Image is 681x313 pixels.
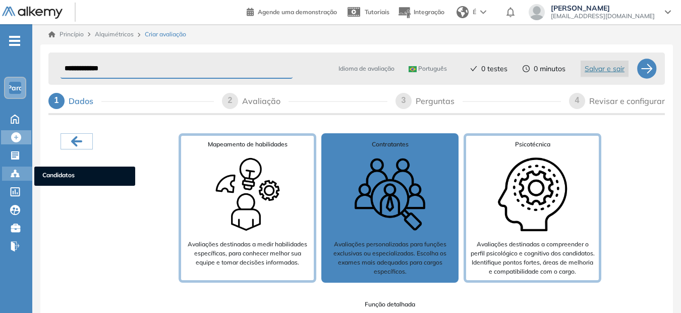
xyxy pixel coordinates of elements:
[551,4,655,12] span: [PERSON_NAME]
[409,66,417,72] img: SUTIÃ
[145,30,186,39] span: Criar avaliação
[492,154,573,235] img: Type of search
[338,64,394,73] span: Idioma de avaliação
[457,6,469,18] img: world
[247,5,337,17] a: Agende uma demonstração
[402,96,406,105] span: 3
[585,63,625,74] span: Salvar e sair
[222,93,387,109] div: 2Avaliação
[398,2,444,23] button: Integração
[69,93,101,109] div: Dados
[7,84,23,92] span: Para
[551,12,655,20] span: [EMAIL_ADDRESS][DOMAIN_NAME]
[470,65,477,72] span: verificar
[48,93,214,109] div: 1Dados
[575,96,580,105] span: 4
[242,93,289,109] div: Avaliação
[372,140,409,149] span: Contratantes
[481,64,507,74] span: 0 testes
[589,93,665,109] div: Revisar e configurar
[515,140,550,149] span: Psicotécnica
[54,96,59,105] span: 1
[2,7,63,19] img: Logo
[416,93,463,109] div: Perguntas
[207,154,288,235] img: Type of search
[473,8,476,17] span: É
[414,8,444,16] span: Integração
[534,64,565,74] span: 0 minutos
[258,8,337,16] span: Agende uma demonstração
[365,300,415,309] span: Função detalhada
[581,61,629,77] button: Salvar e sair
[208,140,288,149] span: Mapeamento de habilidades
[60,30,84,39] font: Princípio
[48,30,84,39] a: Princípio
[418,65,447,72] font: Português
[228,96,233,105] span: 2
[185,240,310,267] p: Avaliações destinadas a medir habilidades específicas, para conhecer melhor sua equipe e tomar de...
[523,65,530,72] span: Círculo do relógio
[350,154,430,235] img: Type of search
[42,171,127,182] span: Candidatos
[9,40,20,42] i: -
[328,240,452,276] p: Avaliações personalizadas para funções exclusivas ou especializadas. Escolha os exames mais adequ...
[470,240,595,276] p: Avaliações destinadas a compreender o perfil psicológico e cognitivo dos candidatos. Identifique ...
[480,10,486,14] img: arrow
[395,93,561,109] div: 3Perguntas
[569,93,665,109] div: 4Revisar e configurar
[95,30,134,38] span: Alquimétricos
[365,8,389,16] span: Tutoriais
